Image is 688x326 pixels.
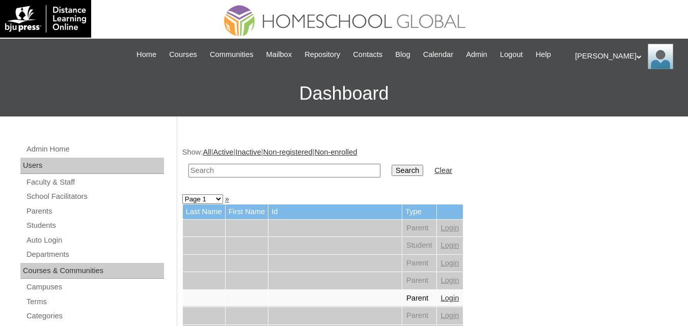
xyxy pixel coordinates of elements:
a: Login [441,294,459,302]
div: Courses & Communities [20,263,164,279]
a: Mailbox [261,49,297,61]
a: Communities [205,49,259,61]
a: Terms [25,295,164,308]
td: Type [402,204,436,219]
span: Contacts [353,49,382,61]
a: Admin [461,49,492,61]
h3: Dashboard [5,71,683,116]
a: Admin Home [25,143,164,156]
span: Help [536,49,551,61]
td: Parent [402,272,436,289]
td: Parent [402,255,436,272]
a: Inactive [235,148,261,156]
div: Users [20,158,164,174]
a: Login [441,241,459,249]
a: Home [131,49,161,61]
td: Id [268,204,402,219]
a: Non-enrolled [314,148,357,156]
a: Login [441,311,459,319]
a: All [203,148,211,156]
td: Parent [402,307,436,324]
span: Blog [395,49,410,61]
a: Parents [25,205,164,218]
span: Mailbox [266,49,292,61]
a: » [225,195,229,203]
a: School Facilitators [25,190,164,203]
a: Login [441,259,459,267]
span: Admin [466,49,487,61]
a: Auto Login [25,234,164,247]
span: Calendar [423,49,453,61]
a: Help [531,49,556,61]
a: Blog [390,49,415,61]
a: Categories [25,310,164,322]
a: Logout [495,49,528,61]
a: Departments [25,248,164,261]
a: Contacts [348,49,388,61]
input: Search [188,164,380,177]
td: Parent [402,290,436,307]
span: Communities [210,49,254,61]
a: Active [213,148,234,156]
a: Non-registered [263,148,313,156]
a: Campuses [25,281,164,293]
span: Logout [500,49,523,61]
img: Ariane Ebuen [648,44,673,69]
div: Show: | | | | [182,147,678,183]
td: Last Name [183,204,225,219]
a: Courses [164,49,202,61]
a: Students [25,219,164,232]
span: Home [136,49,156,61]
a: Repository [299,49,345,61]
a: Login [441,224,459,232]
td: Parent [402,220,436,237]
td: First Name [226,204,268,219]
a: Faculty & Staff [25,176,164,189]
div: [PERSON_NAME] [575,44,678,69]
a: Clear [434,166,452,174]
td: Student [402,237,436,254]
span: Repository [305,49,340,61]
img: logo-white.png [5,5,86,33]
a: Login [441,276,459,284]
a: Calendar [418,49,458,61]
input: Search [392,165,423,176]
span: Courses [169,49,197,61]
